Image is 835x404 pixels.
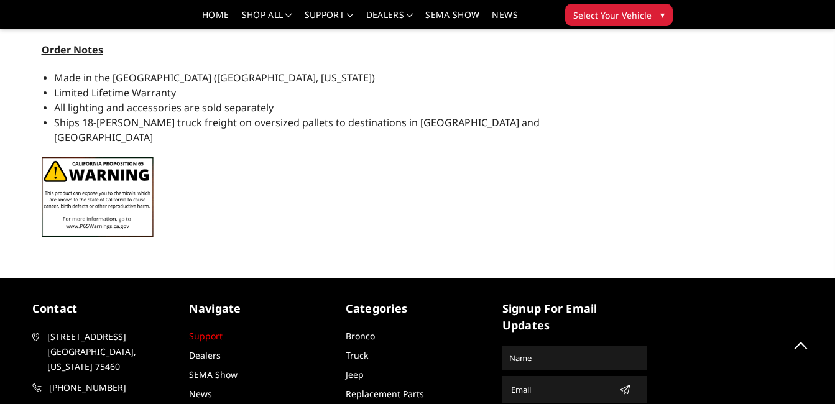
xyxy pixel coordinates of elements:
[492,11,517,29] a: News
[189,349,221,361] a: Dealers
[54,71,375,85] span: Made in the [GEOGRAPHIC_DATA] ([GEOGRAPHIC_DATA], [US_STATE])
[425,11,479,29] a: SEMA Show
[504,348,645,368] input: Name
[573,9,652,22] span: Select Your Vehicle
[565,4,673,26] button: Select Your Vehicle
[346,300,490,317] h5: Categories
[42,43,103,57] span: Order Notes
[773,344,835,404] iframe: Chat Widget
[785,329,816,360] a: Click to Top
[32,380,177,395] a: [PHONE_NUMBER]
[502,300,647,334] h5: signup for email updates
[366,11,413,29] a: Dealers
[54,86,176,99] span: Limited Lifetime Warranty
[202,11,229,29] a: Home
[32,300,177,317] h5: contact
[346,369,364,380] a: Jeep
[305,11,354,29] a: Support
[189,369,238,380] a: SEMA Show
[54,116,540,144] span: Ships 18-[PERSON_NAME] truck freight on oversized pallets to destinations in [GEOGRAPHIC_DATA] an...
[346,349,368,361] a: Truck
[346,388,424,400] a: Replacement Parts
[506,380,614,400] input: Email
[189,300,333,317] h5: Navigate
[242,11,292,29] a: shop all
[189,388,212,400] a: News
[189,330,223,342] a: Support
[47,329,174,374] span: [STREET_ADDRESS] [GEOGRAPHIC_DATA], [US_STATE] 75460
[54,101,274,114] span: All lighting and accessories are sold separately
[49,380,176,395] span: [PHONE_NUMBER]
[346,330,375,342] a: Bronco
[660,8,665,21] span: ▾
